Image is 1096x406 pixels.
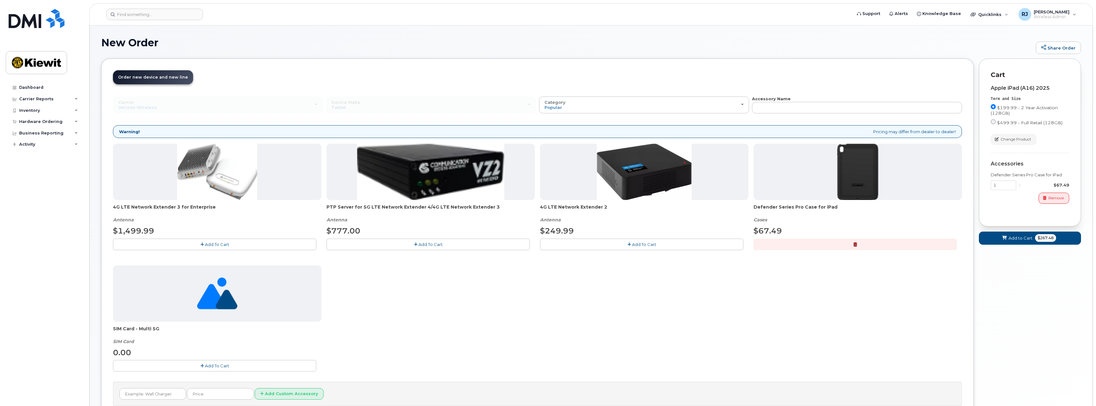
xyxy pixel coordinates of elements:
[991,172,1069,178] div: Defender Series Pro Case for iPad
[113,326,321,338] span: SIM Card - Multi 5G
[539,96,749,113] button: Category Popular
[118,75,188,80] span: Order new device and new line
[197,265,237,322] img: no_image_found-2caef05468ed5679b831cfe6fc140e25e0c280774317ffc20a367ab7fd17291e.png
[754,204,962,223] div: Defender Series Pro Case for iPad
[187,388,254,400] input: Price
[1009,235,1032,241] span: Add to Cart
[540,226,574,235] span: $249.99
[1035,234,1056,242] span: $267.48
[991,134,1037,145] button: Change Product
[754,204,962,217] span: Defender Series Pro Case for iPad
[327,226,360,235] span: $777.00
[113,339,134,344] em: SIM Card
[991,119,996,124] input: $499.99 - Full Retail (128GB)
[205,242,229,247] span: Add To Cart
[418,242,443,247] span: Add To Cart
[101,37,1032,48] h1: New Order
[540,204,748,223] div: 4G LTE Network Extender 2
[991,85,1069,91] div: Apple iPad (A16) 2025
[597,144,692,200] img: 4glte_extender.png
[1039,193,1069,204] button: Remove
[113,217,134,223] em: Antenna
[991,70,1069,80] p: Cart
[754,226,782,235] span: $67.49
[205,363,229,368] span: Add To Cart
[991,96,1069,102] div: Term and Size
[255,388,324,400] button: Add Custom Accessory
[119,388,186,400] input: Example: Wall Charger
[540,239,743,250] button: Add To Cart
[327,204,535,217] span: PTP Server for 5G LTE Network Extender 4/4G LTE Network Extender 3
[991,161,1069,167] div: Accessories
[357,144,505,200] img: Casa_Sysem.png
[752,96,791,101] strong: Accessory Name
[540,204,748,217] span: 4G LTE Network Extender 2
[113,348,131,357] span: 0.00
[1048,195,1064,201] span: Remove
[113,360,316,371] button: Add To Cart
[1016,182,1024,188] div: x
[979,232,1081,245] button: Add to Cart $267.48
[991,105,1058,116] span: $199.99 - 2 Year Activation (128GB)
[1036,42,1081,54] a: Share Order
[991,104,996,109] input: $199.99 - 2 Year Activation (128GB)
[327,239,530,250] button: Add To Cart
[632,242,656,247] span: Add To Cart
[997,120,1062,125] span: $499.99 - Full Retail (128GB)
[327,217,347,223] em: Antenna
[113,326,321,345] div: SIM Card - Multi 5G
[754,217,767,223] em: Cases
[119,129,140,135] strong: Warning!
[327,204,535,223] div: PTP Server for 5G LTE Network Extender 4/4G LTE Network Extender 3
[544,105,562,110] span: Popular
[113,204,321,217] span: 4G LTE Network Extender 3 for Enterprise
[544,100,566,105] span: Category
[1001,136,1031,142] span: Change Product
[1024,182,1069,188] div: $67.49
[540,217,561,223] em: Antenna
[1068,378,1091,401] iframe: Messenger Launcher
[113,125,962,138] div: Pricing may differ from dealer to dealer!
[837,144,878,200] img: defenderipad10thgen.png
[113,239,316,250] button: Add To Cart
[113,226,154,235] span: $1,499.99
[113,204,321,223] div: 4G LTE Network Extender 3 for Enterprise
[177,144,258,200] img: casa.png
